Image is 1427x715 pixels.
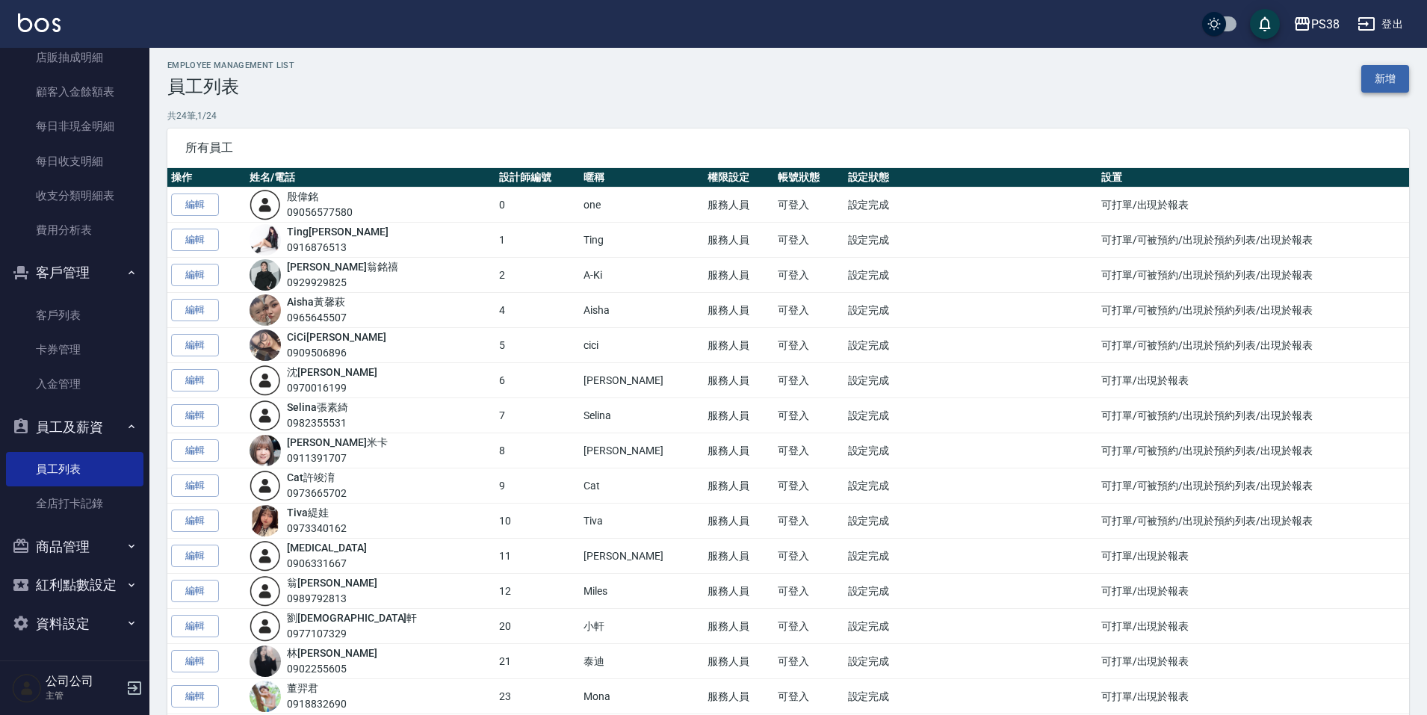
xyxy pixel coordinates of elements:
[6,75,143,109] a: 顧客入金餘額表
[1098,539,1409,574] td: 可打單/出現於報表
[774,293,844,328] td: 可登入
[250,365,281,396] img: user-login-man-human-body-mobile-person-512.png
[704,433,774,468] td: 服務人員
[495,433,581,468] td: 8
[844,609,1098,644] td: 設定完成
[250,294,281,326] img: avatarjpeg
[844,188,1098,223] td: 設定完成
[1098,679,1409,714] td: 可打單/出現於報表
[495,223,581,258] td: 1
[704,223,774,258] td: 服務人員
[287,310,347,326] div: 0965645507
[287,205,352,220] div: 09056577580
[844,168,1098,188] th: 設定狀態
[167,168,246,188] th: 操作
[1098,223,1409,258] td: 可打單/可被預約/出現於預約列表/出現於報表
[580,328,704,363] td: cici
[1098,293,1409,328] td: 可打單/可被預約/出現於預約列表/出現於報表
[495,539,581,574] td: 11
[704,188,774,223] td: 服務人員
[704,168,774,188] th: 權限設定
[6,298,143,332] a: 客戶列表
[704,504,774,539] td: 服務人員
[774,223,844,258] td: 可登入
[704,293,774,328] td: 服務人員
[495,168,581,188] th: 設計師編號
[704,468,774,504] td: 服務人員
[287,696,347,712] div: 0918832690
[287,591,377,607] div: 0989792813
[580,258,704,293] td: A-Ki
[580,468,704,504] td: Cat
[171,334,219,357] a: 編輯
[704,679,774,714] td: 服務人員
[774,539,844,574] td: 可登入
[774,328,844,363] td: 可登入
[46,689,122,702] p: 主管
[171,545,219,568] a: 編輯
[580,293,704,328] td: Aisha
[1287,9,1346,40] button: PS38
[704,574,774,609] td: 服務人員
[18,13,61,32] img: Logo
[704,328,774,363] td: 服務人員
[1098,328,1409,363] td: 可打單/可被預約/出現於預約列表/出現於報表
[1098,574,1409,609] td: 可打單/出現於報表
[580,679,704,714] td: Mona
[844,363,1098,398] td: 設定完成
[287,415,348,431] div: 0982355531
[1098,188,1409,223] td: 可打單/出現於報表
[495,644,581,679] td: 21
[844,468,1098,504] td: 設定完成
[6,109,143,143] a: 每日非現金明細
[774,609,844,644] td: 可登入
[171,229,219,252] a: 編輯
[704,363,774,398] td: 服務人員
[250,540,281,572] img: user-login-man-human-body-mobile-person-512.png
[171,439,219,462] a: 編輯
[774,504,844,539] td: 可登入
[250,259,281,291] img: avatarjpeg
[704,258,774,293] td: 服務人員
[287,556,366,572] div: 0906331667
[580,644,704,679] td: 泰迪
[250,400,281,431] img: user-login-man-human-body-mobile-person-512.png
[250,646,281,677] img: avatar.jpeg
[844,644,1098,679] td: 設定完成
[1098,398,1409,433] td: 可打單/可被預約/出現於預約列表/出現於報表
[6,408,143,447] button: 員工及薪資
[580,398,704,433] td: Selina
[774,644,844,679] td: 可登入
[287,191,318,202] a: 殷偉銘
[250,610,281,642] img: user-login-man-human-body-mobile-person-512.png
[287,471,335,483] a: Cat許竣淯
[171,299,219,322] a: 編輯
[287,682,318,694] a: 董羿君
[704,398,774,433] td: 服務人員
[167,109,1409,123] p: 共 24 筆, 1 / 24
[250,224,281,256] img: avatar.jpeg
[495,609,581,644] td: 20
[1098,433,1409,468] td: 可打單/可被預約/出現於預約列表/出現於報表
[171,615,219,638] a: 編輯
[580,504,704,539] td: Tiva
[287,612,417,624] a: 劉[DEMOGRAPHIC_DATA]軒
[171,369,219,392] a: 編輯
[287,577,377,589] a: 翁[PERSON_NAME]
[580,609,704,644] td: 小軒
[6,179,143,213] a: 收支分類明細表
[495,504,581,539] td: 10
[495,574,581,609] td: 12
[250,575,281,607] img: user-login-man-human-body-mobile-person-512.png
[844,258,1098,293] td: 設定完成
[171,510,219,533] a: 編輯
[6,144,143,179] a: 每日收支明細
[580,363,704,398] td: [PERSON_NAME]
[844,504,1098,539] td: 設定完成
[495,398,581,433] td: 7
[774,258,844,293] td: 可登入
[171,650,219,673] a: 編輯
[287,507,329,519] a: Tiva緹娃
[495,468,581,504] td: 9
[844,433,1098,468] td: 設定完成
